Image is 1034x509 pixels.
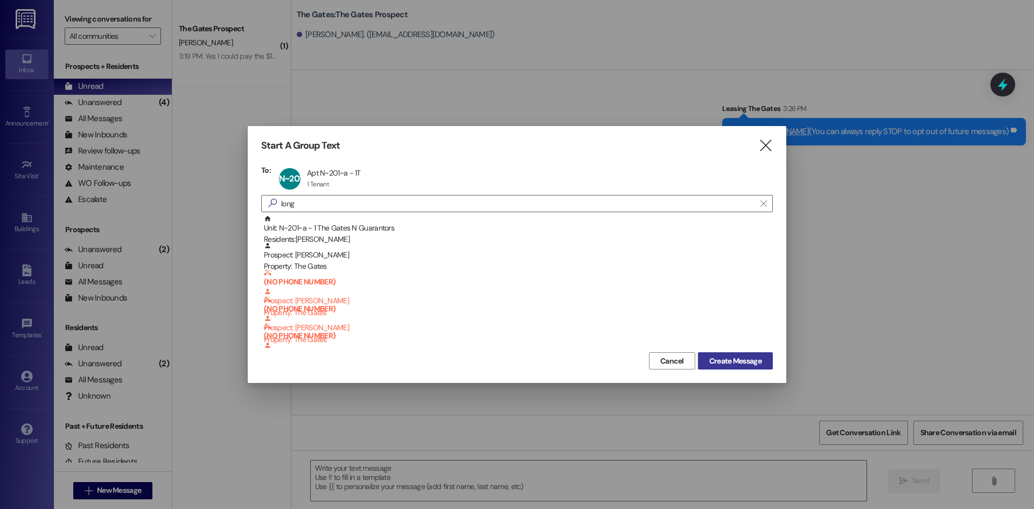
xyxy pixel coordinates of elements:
[698,352,773,369] button: Create Message
[264,323,773,372] div: Prospect: [PERSON_NAME]
[264,198,281,209] i: 
[760,199,766,208] i: 
[261,140,340,152] h3: Start A Group Text
[261,242,773,269] div: Prospect: [PERSON_NAME]Property: The Gates
[261,323,773,350] div: (NO PHONE NUMBER) Prospect: [PERSON_NAME]
[264,215,773,246] div: Unit: N~201~a - 1 The Gates N Guarantors
[709,355,761,367] span: Create Message
[281,196,755,211] input: Search for any contact or apartment
[264,269,773,287] b: (NO PHONE NUMBER)
[261,165,271,175] h3: To:
[660,355,684,367] span: Cancel
[307,180,329,189] div: 1 Tenant
[755,196,772,212] button: Clear text
[758,140,773,151] i: 
[264,323,773,340] b: (NO PHONE NUMBER)
[264,296,773,345] div: Prospect: [PERSON_NAME]
[307,168,361,178] div: Apt N~201~a - 1T
[649,352,695,369] button: Cancel
[264,261,773,272] div: Property: The Gates
[264,234,773,245] div: Residents: [PERSON_NAME]
[279,173,311,184] span: N~201~a
[264,269,773,318] div: Prospect: [PERSON_NAME]
[261,269,773,296] div: (NO PHONE NUMBER) Prospect: [PERSON_NAME]Property: The Gates
[261,215,773,242] div: Unit: N~201~a - 1 The Gates N GuarantorsResidents:[PERSON_NAME]
[264,296,773,313] b: (NO PHONE NUMBER)
[261,296,773,323] div: (NO PHONE NUMBER) Prospect: [PERSON_NAME]Property: The Gates
[264,242,773,273] div: Prospect: [PERSON_NAME]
